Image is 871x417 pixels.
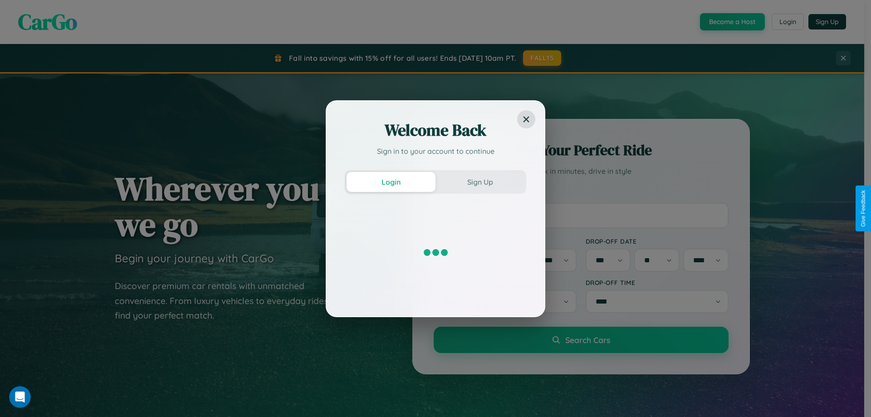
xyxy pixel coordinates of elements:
p: Sign in to your account to continue [345,146,526,157]
button: Login [347,172,435,192]
iframe: Intercom live chat [9,386,31,408]
div: Give Feedback [860,190,866,227]
button: Sign Up [435,172,524,192]
h2: Welcome Back [345,119,526,141]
